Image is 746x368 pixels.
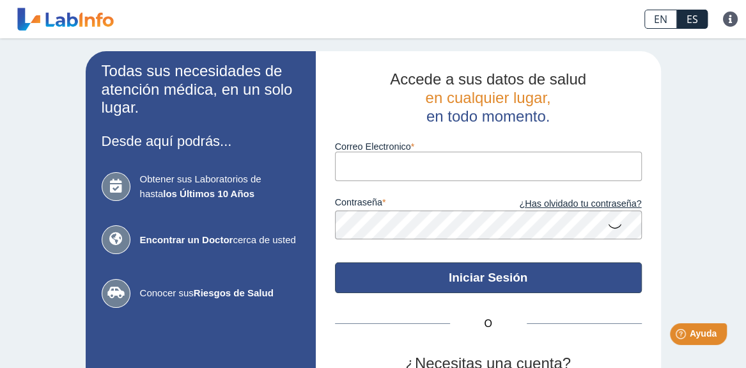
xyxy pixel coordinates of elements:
span: cerca de usted [140,233,300,248]
label: contraseña [335,197,488,211]
span: Conocer sus [140,286,300,301]
span: O [450,316,527,332]
h2: Todas sus necesidades de atención médica, en un solo lugar. [102,62,300,117]
h3: Desde aquí podrás... [102,133,300,149]
b: los Últimos 10 Años [163,188,254,199]
span: Accede a sus datos de salud [390,70,586,88]
span: en todo momento. [426,108,550,125]
a: ¿Has olvidado tu contraseña? [488,197,642,211]
span: en cualquier lugar, [425,89,550,106]
a: ES [677,10,708,29]
button: Iniciar Sesión [335,262,642,293]
b: Encontrar un Doctor [140,234,233,245]
span: Obtener sus Laboratorios de hasta [140,172,300,201]
label: Correo Electronico [335,141,642,152]
b: Riesgos de Salud [194,287,274,298]
iframe: Help widget launcher [632,318,732,354]
a: EN [644,10,677,29]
